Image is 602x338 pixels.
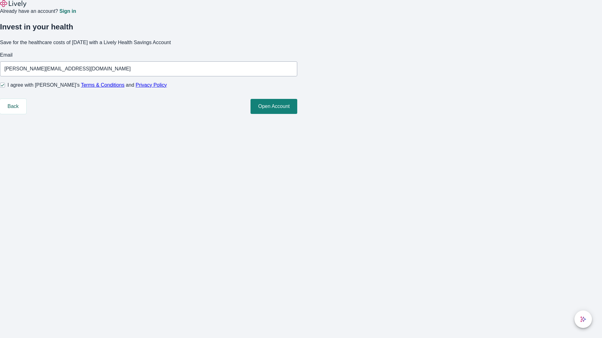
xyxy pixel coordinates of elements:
button: chat [574,310,592,328]
a: Privacy Policy [136,82,167,88]
svg: Lively AI Assistant [580,316,586,322]
button: Open Account [251,99,297,114]
a: Terms & Conditions [81,82,124,88]
span: I agree with [PERSON_NAME]’s and [8,81,167,89]
a: Sign in [59,9,76,14]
